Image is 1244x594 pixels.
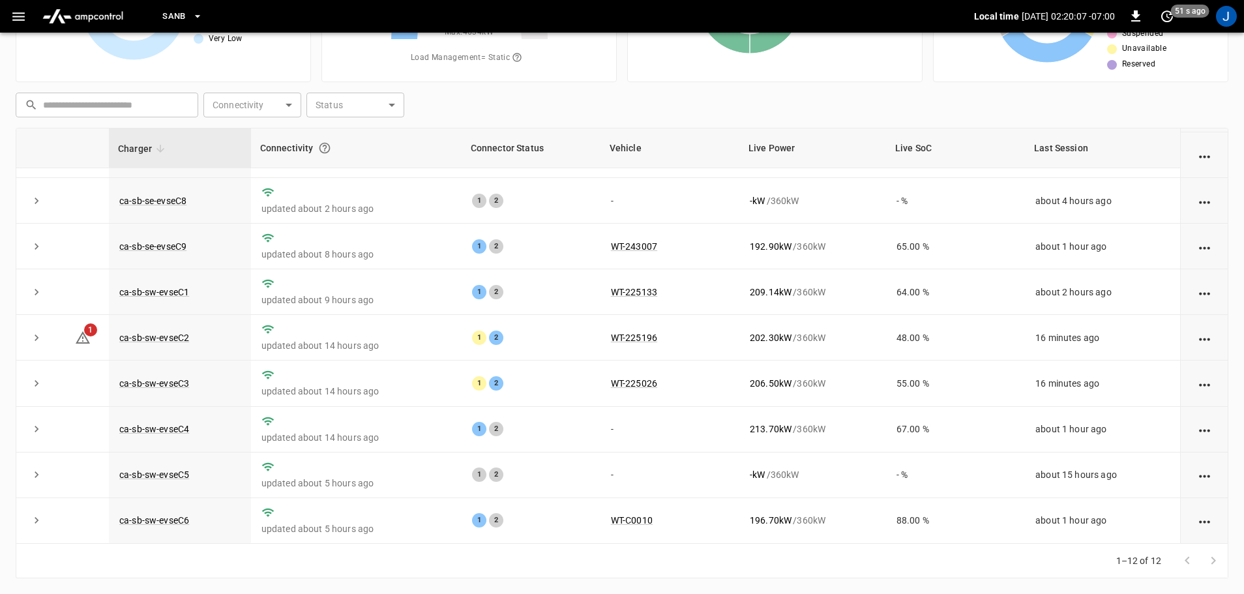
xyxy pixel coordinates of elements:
[27,282,46,302] button: expand row
[489,376,503,391] div: 2
[489,513,503,527] div: 2
[261,248,451,261] p: updated about 8 hours ago
[750,514,792,527] p: 196.70 kW
[1196,331,1213,344] div: action cell options
[750,514,876,527] div: / 360 kW
[489,468,503,482] div: 2
[261,202,451,215] p: updated about 2 hours ago
[750,194,876,207] div: / 360 kW
[1196,468,1213,481] div: action cell options
[1025,269,1180,315] td: about 2 hours ago
[472,194,486,208] div: 1
[445,26,494,39] span: Max. 4634 kW
[27,237,46,256] button: expand row
[886,178,1025,224] td: - %
[472,239,486,254] div: 1
[1122,58,1155,71] span: Reserved
[1196,240,1213,253] div: action cell options
[750,377,792,390] p: 206.50 kW
[611,333,657,343] a: WT-225196
[27,419,46,439] button: expand row
[750,468,765,481] p: - kW
[27,328,46,348] button: expand row
[600,128,739,168] th: Vehicle
[1025,361,1180,406] td: 16 minutes ago
[750,377,876,390] div: / 360 kW
[1025,128,1180,168] th: Last Session
[472,376,486,391] div: 1
[472,422,486,436] div: 1
[119,196,186,206] a: ca-sb-se-evseC8
[1171,5,1209,18] span: 51 s ago
[1196,286,1213,299] div: action cell options
[611,378,657,389] a: WT-225026
[119,424,189,434] a: ca-sb-sw-evseC4
[27,511,46,530] button: expand row
[411,47,527,69] span: Load Management = Static
[119,333,189,343] a: ca-sb-sw-evseC2
[1025,224,1180,269] td: about 1 hour ago
[472,331,486,345] div: 1
[611,515,653,526] a: WT-C0010
[119,241,186,252] a: ca-sb-se-evseC9
[472,513,486,527] div: 1
[27,465,46,484] button: expand row
[1025,453,1180,498] td: about 15 hours ago
[489,239,503,254] div: 2
[1025,407,1180,453] td: about 1 hour ago
[739,128,886,168] th: Live Power
[600,178,739,224] td: -
[261,431,451,444] p: updated about 14 hours ago
[489,331,503,345] div: 2
[750,331,876,344] div: / 360 kW
[886,315,1025,361] td: 48.00 %
[750,194,765,207] p: - kW
[750,286,792,299] p: 209.14 kW
[750,331,792,344] p: 202.30 kW
[313,136,336,160] button: Connection between the charger and our software.
[750,240,792,253] p: 192.90 kW
[886,407,1025,453] td: 67.00 %
[750,240,876,253] div: / 360 kW
[750,423,792,436] p: 213.70 kW
[1216,6,1237,27] div: profile-icon
[119,515,189,526] a: ca-sb-sw-evseC6
[209,33,243,46] span: Very Low
[27,374,46,393] button: expand row
[1196,514,1213,527] div: action cell options
[489,194,503,208] div: 2
[84,323,97,336] span: 1
[1116,554,1162,567] p: 1–12 of 12
[507,47,527,69] button: The system is using AmpEdge-configured limits for static load managment. Depending on your config...
[600,453,739,498] td: -
[750,286,876,299] div: / 360 kW
[462,128,600,168] th: Connector Status
[1025,315,1180,361] td: 16 minutes ago
[1196,377,1213,390] div: action cell options
[27,191,46,211] button: expand row
[611,241,657,252] a: WT-243007
[611,287,657,297] a: WT-225133
[600,407,739,453] td: -
[886,453,1025,498] td: - %
[1122,42,1166,55] span: Unavailable
[260,136,452,160] div: Connectivity
[1157,6,1177,27] button: set refresh interval
[118,141,169,156] span: Charger
[886,361,1025,406] td: 55.00 %
[886,128,1025,168] th: Live SoC
[886,498,1025,544] td: 88.00 %
[750,423,876,436] div: / 360 kW
[1196,423,1213,436] div: action cell options
[750,468,876,481] div: / 360 kW
[37,4,128,29] img: ampcontrol.io logo
[489,422,503,436] div: 2
[472,468,486,482] div: 1
[119,469,189,480] a: ca-sb-sw-evseC5
[886,269,1025,315] td: 64.00 %
[1025,498,1180,544] td: about 1 hour ago
[1022,10,1115,23] p: [DATE] 02:20:07 -07:00
[261,477,451,490] p: updated about 5 hours ago
[1025,178,1180,224] td: about 4 hours ago
[261,293,451,306] p: updated about 9 hours ago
